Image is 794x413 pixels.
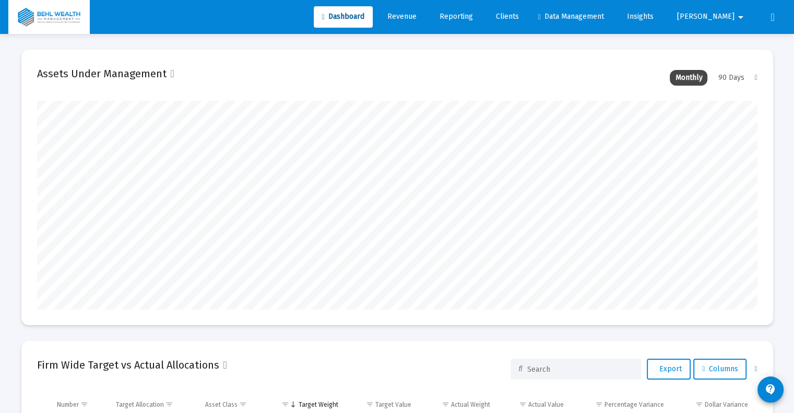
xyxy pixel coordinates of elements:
[670,70,707,86] div: Monthly
[492,12,519,21] span: Clients
[384,12,417,21] span: Revenue
[623,12,654,21] span: Insights
[299,400,338,409] div: Target Weight
[442,400,449,408] span: Show filter options for column 'Actual Weight'
[436,12,473,21] span: Reporting
[677,13,734,21] span: [PERSON_NAME]
[764,383,777,396] mat-icon: contact_support
[375,6,425,27] a: Revenue
[375,400,411,409] div: Target Value
[37,357,219,373] h2: Firm Wide Target vs Actual Allocations
[366,400,374,408] span: Show filter options for column 'Target Value'
[165,400,173,408] span: Show filter options for column 'Target Allocation'
[713,70,749,86] div: 90 Days
[702,364,738,373] span: Columns
[615,6,662,27] a: Insights
[239,400,247,408] span: Show filter options for column 'Asset Class'
[116,400,164,409] div: Target Allocation
[322,12,364,21] span: Dashboard
[528,400,564,409] div: Actual Value
[647,359,691,380] button: Export
[530,6,612,27] a: Data Management
[693,359,746,380] button: Columns
[80,400,88,408] span: Show filter options for column 'Number'
[281,400,289,408] span: Show filter options for column 'Target Weight'
[205,400,238,409] div: Asset Class
[656,364,682,373] span: Export
[314,6,373,27] a: Dashboard
[428,6,481,27] a: Reporting
[695,400,703,408] span: Show filter options for column 'Dollar Variance'
[451,400,490,409] div: Actual Weight
[605,400,664,409] div: Percentage Variance
[57,400,79,409] div: Number
[484,6,527,27] a: Clients
[16,7,82,28] img: Dashboard
[705,400,748,409] div: Dollar Variance
[665,6,760,27] button: [PERSON_NAME]
[538,12,604,21] span: Data Management
[527,365,633,374] input: Search
[37,65,167,82] h2: Assets Under Management
[519,400,527,408] span: Show filter options for column 'Actual Value'
[595,400,603,408] span: Show filter options for column 'Percentage Variance'
[734,7,747,28] mat-icon: arrow_drop_down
